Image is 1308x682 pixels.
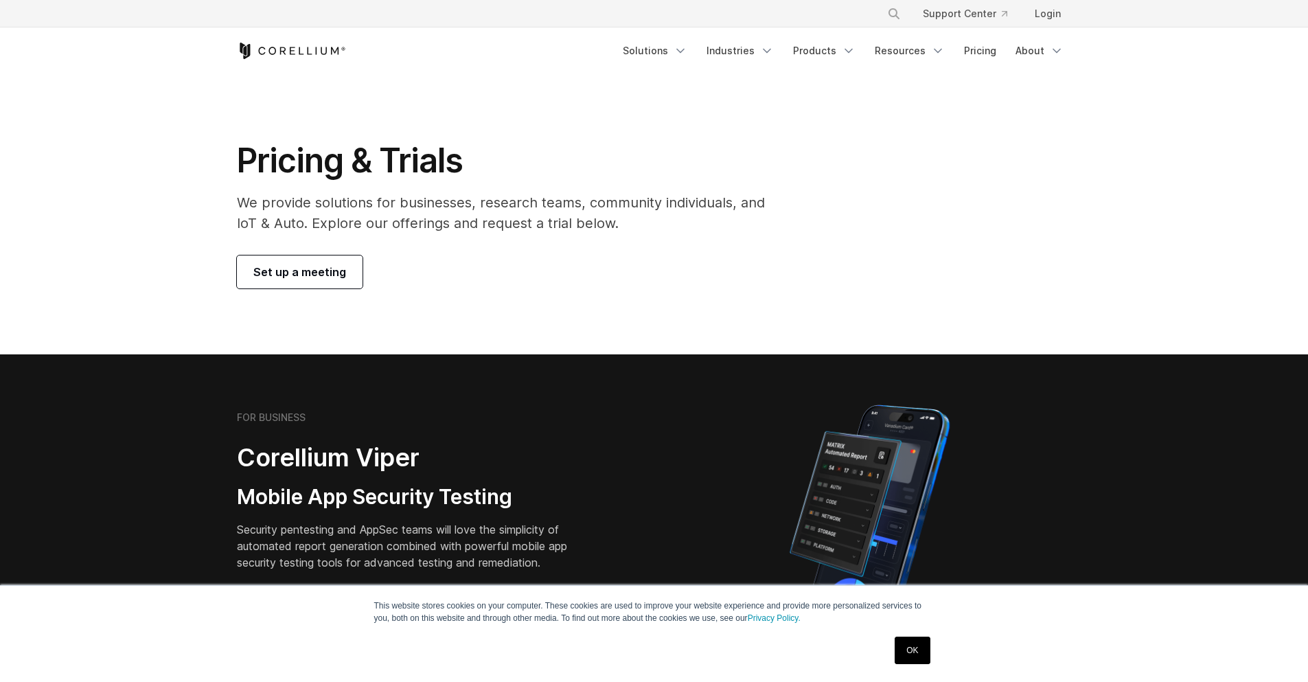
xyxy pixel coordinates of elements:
a: Login [1024,1,1072,26]
p: We provide solutions for businesses, research teams, community individuals, and IoT & Auto. Explo... [237,192,784,234]
h3: Mobile App Security Testing [237,484,588,510]
p: This website stores cookies on your computer. These cookies are used to improve your website expe... [374,600,934,624]
p: Security pentesting and AppSec teams will love the simplicity of automated report generation comb... [237,521,588,571]
h2: Corellium Viper [237,442,588,473]
div: Navigation Menu [615,38,1072,63]
a: Products [785,38,864,63]
h1: Pricing & Trials [237,140,784,181]
span: Set up a meeting [253,264,346,280]
button: Search [882,1,906,26]
a: Support Center [912,1,1018,26]
img: Corellium MATRIX automated report on iPhone showing app vulnerability test results across securit... [766,398,973,639]
div: Navigation Menu [871,1,1072,26]
a: Pricing [956,38,1005,63]
h6: FOR BUSINESS [237,411,306,424]
a: Set up a meeting [237,255,363,288]
a: Solutions [615,38,696,63]
a: Resources [867,38,953,63]
a: About [1007,38,1072,63]
a: Privacy Policy. [748,613,801,623]
a: Corellium Home [237,43,346,59]
a: OK [895,637,930,664]
a: Industries [698,38,782,63]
